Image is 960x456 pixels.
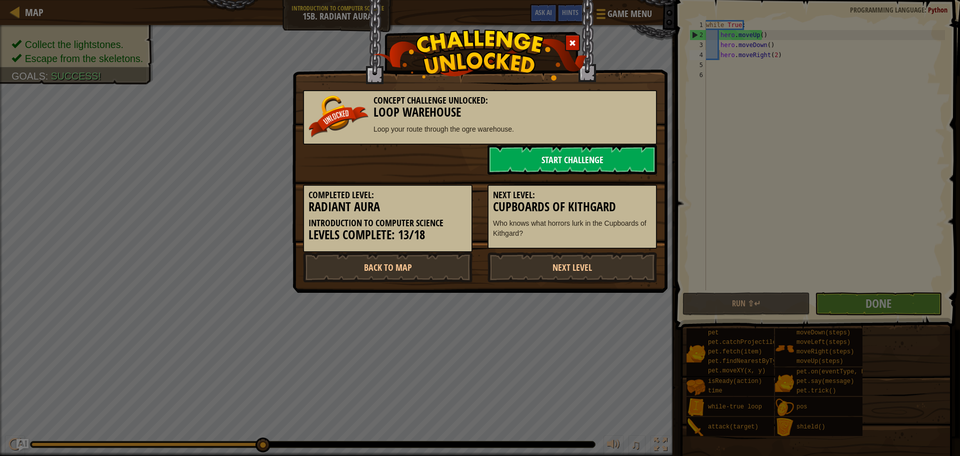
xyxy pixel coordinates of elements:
a: Next Level [487,252,657,282]
img: challenge_unlocked.png [373,30,587,81]
h3: Cupboards of Kithgard [493,200,651,214]
p: Who knows what horrors lurk in the Cupboards of Kithgard? [493,218,651,238]
span: Concept Challenge Unlocked: [373,94,488,107]
h5: Next Level: [493,190,651,200]
h5: Introduction to Computer Science [308,218,467,228]
a: Back to Map [303,252,472,282]
h3: Loop Warehouse [308,106,651,119]
h3: Levels Complete: 13/18 [308,228,467,242]
h3: Radiant Aura [308,200,467,214]
a: Start Challenge [487,145,657,175]
h5: Completed Level: [308,190,467,200]
img: unlocked_banner.png [308,96,368,138]
p: Loop your route through the ogre warehouse. [308,124,651,134]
